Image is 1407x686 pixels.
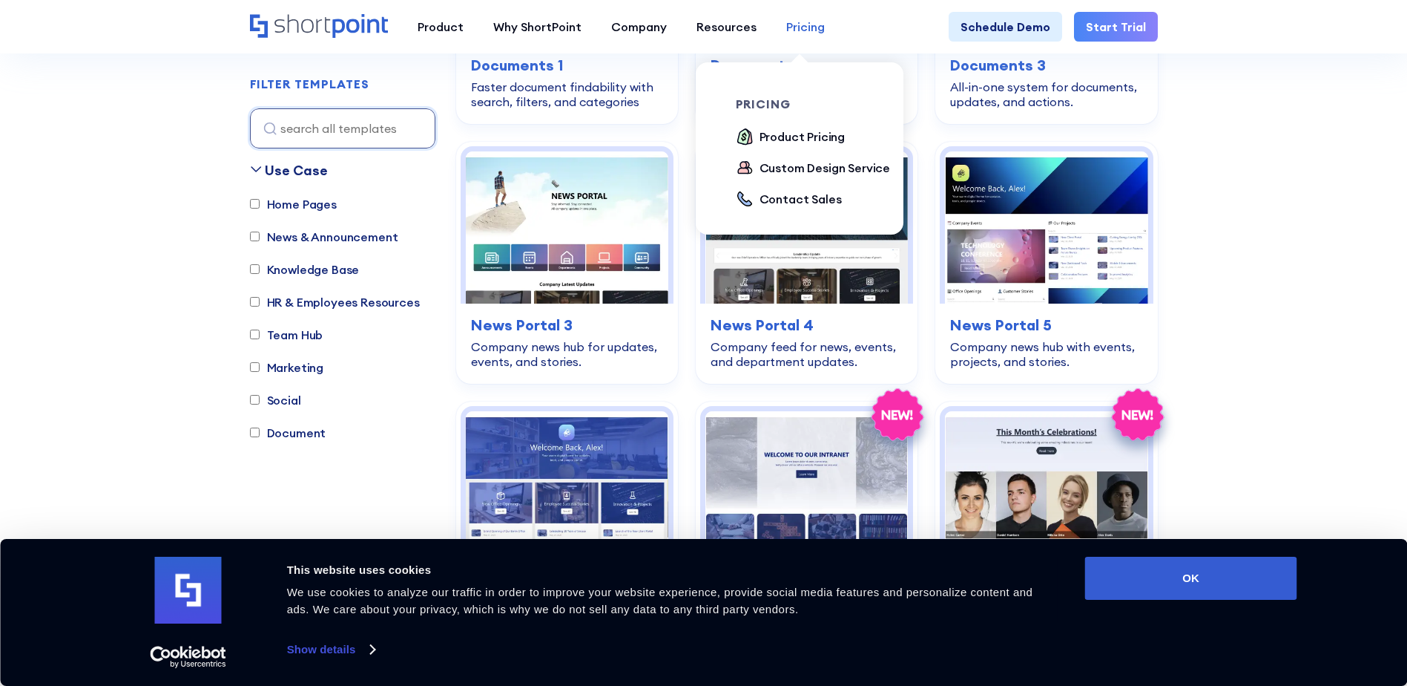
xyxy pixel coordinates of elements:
a: Why ShortPoint [478,12,596,42]
a: HR 9 – HR Template: Celebrate people and surface HR updates in one place.HR 9Celebrate people and... [935,402,1157,644]
div: Custom Design Service [759,159,891,177]
input: Home Pages [250,200,260,209]
div: Company news hub with events, projects, and stories. [950,339,1142,369]
div: Resources [696,18,757,36]
div: FILTER TEMPLATES [250,79,369,91]
a: Product [403,12,478,42]
a: Start Trial [1074,12,1158,42]
label: Document [250,424,326,442]
label: Marketing [250,359,324,376]
span: We use cookies to analyze our traffic in order to improve your website experience, provide social... [287,586,1033,615]
a: Resources [682,12,771,42]
img: News Portal 6 – Sharepoint Company Feed: Company feed for streams, projects, launches, and updates. [466,411,668,563]
input: HR & Employees Resources [250,298,260,307]
iframe: Chat Widget [1140,514,1407,686]
div: Use Case [265,160,328,180]
img: HR 9 – HR Template: Celebrate people and surface HR updates in one place. [945,411,1147,563]
h3: News Portal 5 [950,314,1142,336]
input: search all templates [250,108,435,148]
input: News & Announcement [250,232,260,242]
a: Schedule Demo [949,12,1062,42]
div: Pricing [786,18,825,36]
a: Pricing [771,12,840,42]
a: Product Pricing [736,128,846,147]
div: Company feed for news, events, and department updates. [711,339,903,369]
div: Why ShortPoint [493,18,581,36]
img: HR 8 – SharePoint HR Template: Modern HR hub for onboarding, policies, and updates. [705,411,908,563]
label: Knowledge Base [250,261,360,278]
a: News Portal 4 – Intranet Feed Template: Company feed for news, events, and department updates.New... [696,142,917,384]
div: Contact Sales [759,190,842,208]
img: logo [155,557,222,624]
input: Knowledge Base [250,265,260,275]
div: pricing [736,98,902,110]
a: Contact Sales [736,190,842,209]
h3: News Portal 3 [471,314,663,336]
label: Home Pages [250,195,337,213]
a: News Portal 5 – Intranet Company News Template: Company news hub with events, projects, and stori... [935,142,1157,384]
img: News Portal 3 – SharePoint Newsletter Template: Company news hub for updates, events, and stories. [466,151,668,304]
div: This website uses cookies [287,561,1052,579]
input: Marketing [250,363,260,373]
h3: Documents 1 [471,54,663,76]
div: Faster document findability with search, filters, and categories [471,79,663,109]
label: Team Hub [250,326,323,344]
a: Home [250,14,388,39]
a: Company [596,12,682,42]
label: HR & Employees Resources [250,293,420,311]
input: Social [250,396,260,405]
a: Show details [287,638,375,661]
div: All-in-one system for documents, updates, and actions. [950,79,1142,109]
a: News Portal 3 – SharePoint Newsletter Template: Company news hub for updates, events, and stories... [456,142,678,384]
a: News Portal 6 – Sharepoint Company Feed: Company feed for streams, projects, launches, and update... [456,402,678,644]
div: Company news hub for updates, events, and stories. [471,339,663,369]
a: Custom Design Service [736,159,891,178]
input: Team Hub [250,330,260,340]
a: HR 8 – SharePoint HR Template: Modern HR hub for onboarding, policies, and updates.HR 8Modern HR ... [696,402,917,644]
input: Document [250,428,260,438]
label: News & Announcement [250,228,398,246]
img: News Portal 5 – Intranet Company News Template: Company news hub with events, projects, and stories. [945,151,1147,304]
h3: Documents 3 [950,54,1142,76]
div: Product Pricing [759,128,846,146]
a: Usercentrics Cookiebot - opens in a new window [123,646,253,668]
label: Social [250,391,301,409]
div: Company [611,18,667,36]
button: OK [1085,557,1297,600]
h3: News Portal 4 [711,314,903,336]
div: Product [418,18,464,36]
